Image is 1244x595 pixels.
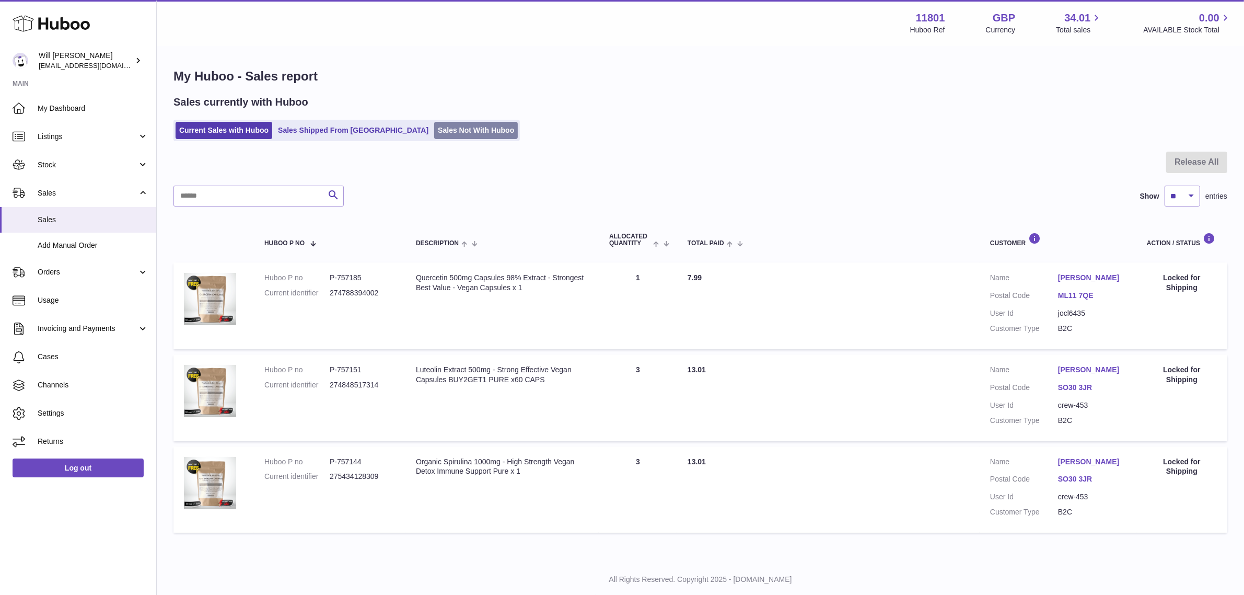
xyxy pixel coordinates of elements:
div: Locked for Shipping [1147,273,1217,293]
span: Total sales [1056,25,1102,35]
span: Add Manual Order [38,241,148,250]
h1: My Huboo - Sales report [173,68,1227,85]
a: SO30 3JR [1058,474,1126,484]
dt: Postal Code [990,291,1058,303]
span: Usage [38,295,148,305]
dd: P-757151 [330,365,395,375]
span: AVAILABLE Stock Total [1143,25,1231,35]
dd: crew-453 [1058,401,1126,410]
span: Channels [38,380,148,390]
div: Huboo Ref [910,25,945,35]
div: Organic Spirulina 1000mg - High Strength Vegan Detox Immune Support Pure x 1 [416,457,588,477]
dd: jocl6435 [1058,308,1126,318]
a: [PERSON_NAME] [1058,457,1126,467]
span: Sales [38,215,148,225]
a: Sales Shipped From [GEOGRAPHIC_DATA] [274,122,432,139]
td: 1 [599,262,677,349]
dt: Current identifier [264,472,330,482]
dt: Huboo P no [264,273,330,283]
div: Quercetin 500mg Capsules 98% Extract - Strongest Best Value - Vegan Capsules x 1 [416,273,588,293]
dd: 274788394002 [330,288,395,298]
dt: Name [990,273,1058,285]
a: Log out [13,459,144,477]
a: SO30 3JR [1058,383,1126,393]
a: [PERSON_NAME] [1058,273,1126,283]
span: entries [1205,191,1227,201]
dt: Huboo P no [264,457,330,467]
a: [PERSON_NAME] [1058,365,1126,375]
dt: Customer Type [990,324,1058,334]
label: Show [1140,191,1159,201]
span: My Dashboard [38,104,148,113]
span: 0.00 [1199,11,1219,25]
dt: Current identifier [264,380,330,390]
div: Action / Status [1147,233,1217,247]
span: [EMAIL_ADDRESS][DOMAIN_NAME] [39,61,154,70]
div: Locked for Shipping [1147,365,1217,385]
span: ALLOCATED Quantity [609,233,650,247]
a: Sales Not With Huboo [434,122,518,139]
dd: crew-453 [1058,492,1126,502]
img: internalAdmin-11801@internal.huboo.com [13,53,28,68]
strong: GBP [993,11,1015,25]
a: ML11 7QE [1058,291,1126,301]
span: 13.01 [688,365,706,374]
p: All Rights Reserved. Copyright 2025 - [DOMAIN_NAME] [165,575,1236,585]
div: Will [PERSON_NAME] [39,51,133,71]
a: Current Sales with Huboo [176,122,272,139]
div: Luteolin Extract 500mg - Strong Effective Vegan Capsules BUY2GET1 PURE x60 CAPS [416,365,588,385]
td: 3 [599,447,677,533]
dt: Current identifier [264,288,330,298]
img: $_57.JPG [184,365,236,417]
dd: P-757185 [330,273,395,283]
span: 7.99 [688,273,702,282]
span: Listings [38,132,137,142]
dt: Postal Code [990,383,1058,395]
dt: User Id [990,308,1058,318]
div: Locked for Shipping [1147,457,1217,477]
div: Customer [990,233,1126,247]
dd: B2C [1058,507,1126,517]
span: Huboo P no [264,240,305,247]
dt: Name [990,365,1058,377]
dt: Customer Type [990,507,1058,517]
span: Settings [38,408,148,418]
span: Cases [38,352,148,362]
span: Sales [38,188,137,198]
dd: P-757144 [330,457,395,467]
dt: User Id [990,492,1058,502]
span: Invoicing and Payments [38,324,137,334]
span: 13.01 [688,457,706,466]
dd: 274848517314 [330,380,395,390]
img: $_57.JPG [184,273,236,325]
a: 34.01 Total sales [1056,11,1102,35]
span: Description [416,240,459,247]
span: Total paid [688,240,724,247]
dd: B2C [1058,324,1126,334]
dt: Huboo P no [264,365,330,375]
span: Returns [38,437,148,447]
dt: User Id [990,401,1058,410]
dt: Name [990,457,1058,470]
dt: Customer Type [990,416,1058,426]
div: Currency [986,25,1016,35]
span: 34.01 [1064,11,1090,25]
span: Orders [38,267,137,277]
td: 3 [599,354,677,441]
h2: Sales currently with Huboo [173,95,308,109]
dt: Postal Code [990,474,1058,487]
img: $_57.PNG [184,457,236,509]
dd: B2C [1058,416,1126,426]
a: 0.00 AVAILABLE Stock Total [1143,11,1231,35]
span: Stock [38,160,137,170]
dd: 275434128309 [330,472,395,482]
strong: 11801 [916,11,945,25]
